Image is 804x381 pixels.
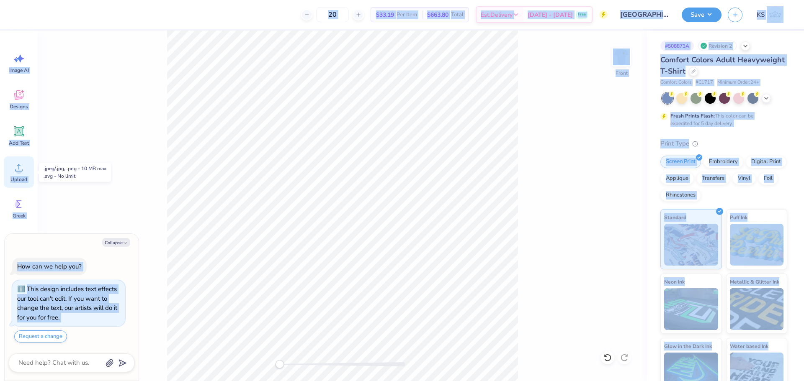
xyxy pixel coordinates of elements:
[102,238,130,247] button: Collapse
[614,6,675,23] input: Untitled Design
[14,330,67,343] button: Request a change
[717,79,759,86] span: Minimum Order: 24 +
[660,41,694,51] div: # 508873A
[660,172,694,185] div: Applique
[664,277,685,286] span: Neon Ink
[664,288,718,330] img: Neon Ink
[732,172,756,185] div: Vinyl
[757,10,765,20] span: KS
[753,6,787,23] a: KS
[481,10,513,19] span: Est. Delivery
[670,113,715,119] strong: Fresh Prints Flash:
[758,172,778,185] div: Foil
[376,10,394,19] span: $33.19
[703,156,743,168] div: Embroidery
[730,213,747,222] span: Puff Ink
[17,285,117,322] div: This design includes text effects our tool can't edit. If you want to change the text, our artist...
[451,10,464,19] span: Total
[44,172,106,180] div: .svg - No limit
[660,55,785,76] span: Comfort Colors Adult Heavyweight T-Shirt
[528,10,573,19] span: [DATE] - [DATE]
[682,8,722,22] button: Save
[9,140,29,146] span: Add Text
[276,360,284,368] div: Accessibility label
[660,189,701,202] div: Rhinestones
[316,7,349,22] input: – –
[660,139,787,148] div: Print Type
[578,12,586,18] span: Free
[13,212,26,219] span: Greek
[10,103,28,110] span: Designs
[730,277,779,286] span: Metallic & Glitter Ink
[427,10,448,19] span: $663.80
[397,10,417,19] span: Per Item
[696,172,730,185] div: Transfers
[730,224,784,266] img: Puff Ink
[44,165,106,172] div: .jpeg/.jpg, .png - 10 MB max
[9,67,29,74] span: Image AI
[616,69,628,77] div: Front
[730,342,768,350] span: Water based Ink
[664,342,712,350] span: Glow in the Dark Ink
[698,41,737,51] div: Revision 2
[17,262,82,271] div: How can we help you?
[613,49,630,65] img: Front
[664,224,718,266] img: Standard
[660,79,691,86] span: Comfort Colors
[696,79,713,86] span: # C1717
[10,176,27,183] span: Upload
[660,156,701,168] div: Screen Print
[746,156,786,168] div: Digital Print
[730,288,784,330] img: Metallic & Glitter Ink
[664,213,686,222] span: Standard
[670,112,773,127] div: This color can be expedited for 5 day delivery.
[767,6,783,23] img: Kath Sales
